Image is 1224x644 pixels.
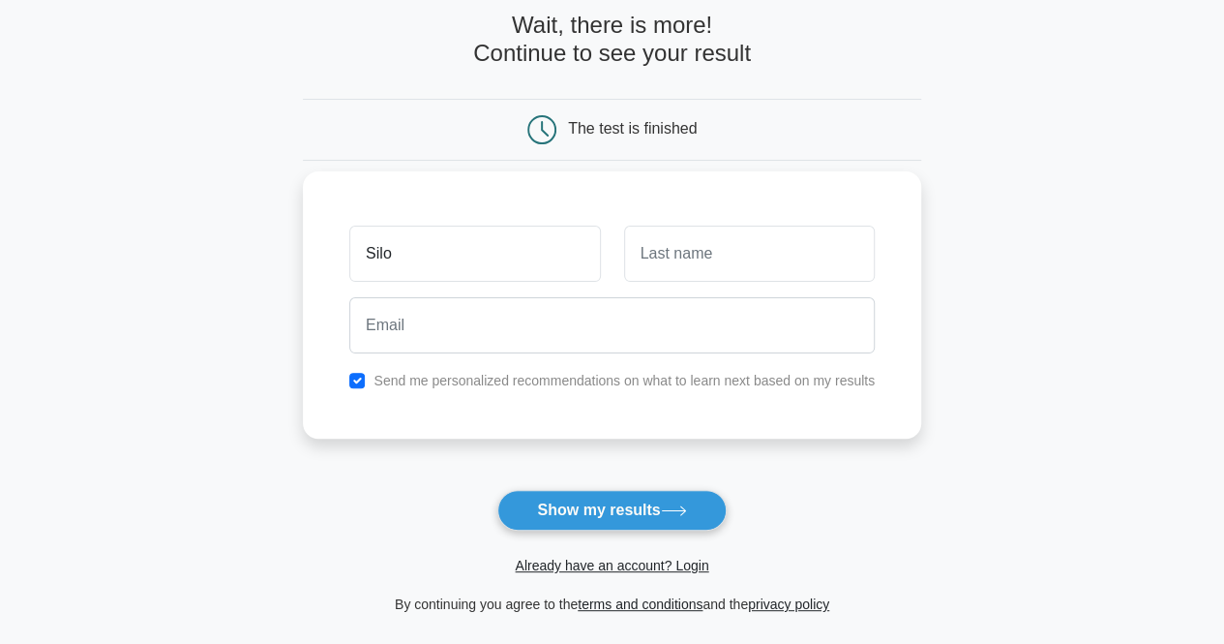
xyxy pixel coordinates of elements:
input: Email [349,297,875,353]
label: Send me personalized recommendations on what to learn next based on my results [373,373,875,388]
a: Already have an account? Login [515,558,708,573]
div: By continuing you agree to the and the [291,593,933,616]
button: Show my results [497,490,726,531]
h4: Wait, there is more! Continue to see your result [303,12,921,68]
div: The test is finished [568,120,697,137]
input: Last name [624,226,875,282]
a: terms and conditions [578,597,702,612]
input: First name [349,226,600,282]
a: privacy policy [748,597,829,612]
